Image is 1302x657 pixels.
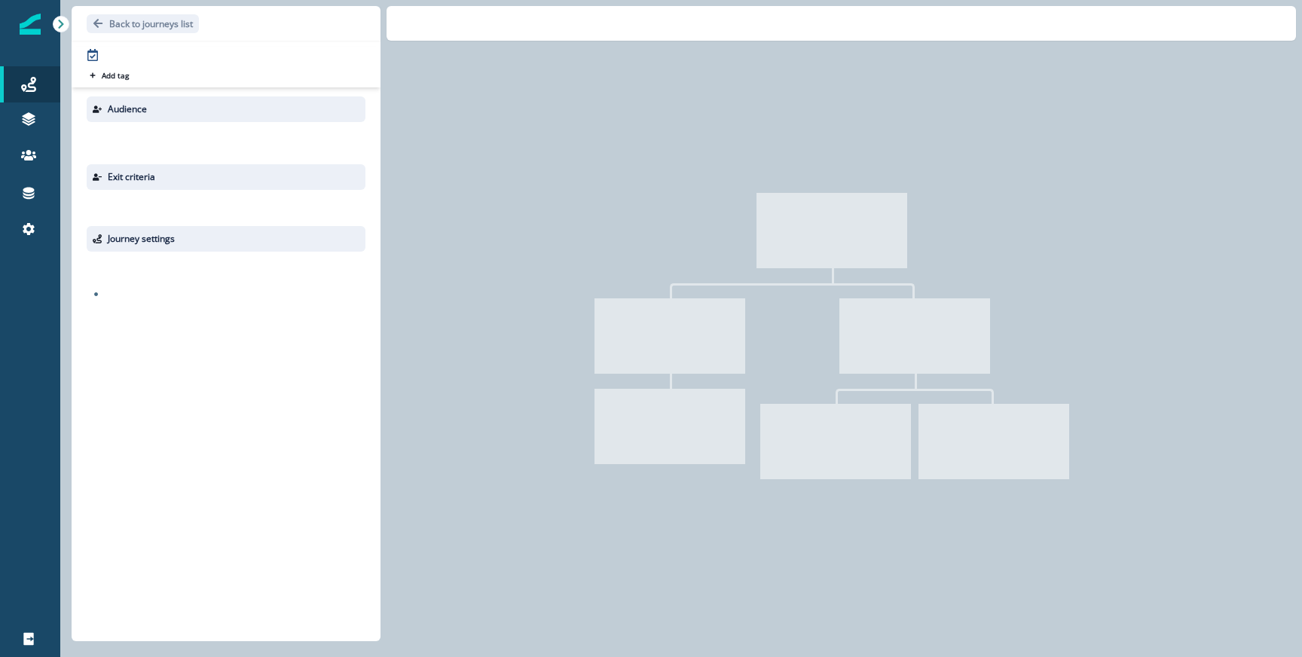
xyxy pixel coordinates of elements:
p: Audience [108,102,147,116]
p: Exit criteria [108,170,155,184]
button: Add tag [87,69,132,81]
p: Journey settings [108,232,175,246]
img: Inflection [20,14,41,35]
button: Go back [87,14,199,33]
p: Back to journeys list [109,17,193,30]
p: Add tag [102,71,129,80]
